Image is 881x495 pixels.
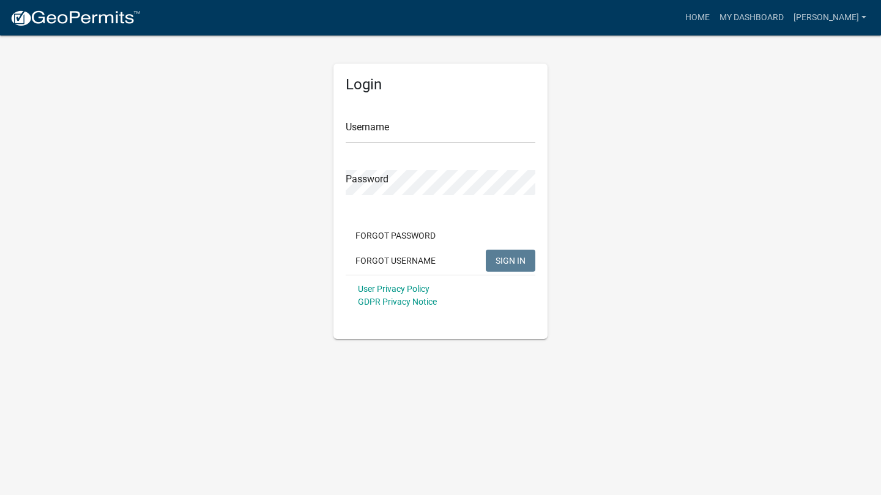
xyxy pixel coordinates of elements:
span: SIGN IN [496,255,526,265]
button: SIGN IN [486,250,535,272]
a: GDPR Privacy Notice [358,297,437,307]
button: Forgot Username [346,250,445,272]
a: My Dashboard [715,6,789,29]
button: Forgot Password [346,225,445,247]
a: [PERSON_NAME] [789,6,871,29]
a: User Privacy Policy [358,284,429,294]
h5: Login [346,76,535,94]
a: Home [680,6,715,29]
